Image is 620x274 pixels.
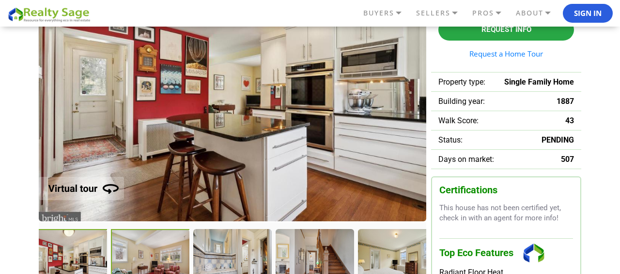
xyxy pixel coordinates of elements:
[438,135,463,144] span: Status:
[438,50,574,58] a: Request a Home Tour
[439,238,573,268] h3: Top Eco Features
[438,77,485,87] span: Property type:
[470,5,513,21] a: PROS
[565,116,574,125] span: 43
[504,77,574,87] span: Single Family Home
[438,155,494,164] span: Days on market:
[438,116,479,125] span: Walk Score:
[438,97,485,106] span: Building year:
[438,19,574,41] button: Request Info
[563,4,613,23] button: Sign In
[414,5,470,21] a: SELLERS
[361,5,414,21] a: BUYERS
[513,5,563,21] a: ABOUT
[542,135,574,144] span: PENDING
[439,203,573,224] p: This house has not been certified yet, check in with an agent for more info!
[561,155,574,164] span: 507
[557,97,574,106] span: 1887
[7,6,94,23] img: REALTY SAGE
[439,185,573,196] h3: Certifications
